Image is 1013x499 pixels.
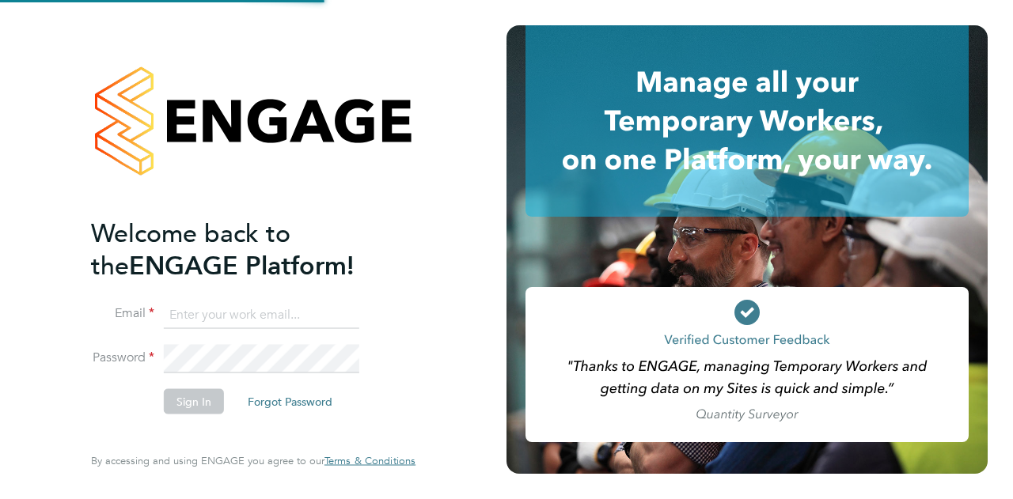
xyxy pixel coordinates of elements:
[91,305,154,322] label: Email
[164,389,224,414] button: Sign In
[91,454,415,467] span: By accessing and using ENGAGE you agree to our
[235,389,345,414] button: Forgot Password
[324,455,415,467] a: Terms & Conditions
[91,217,290,281] span: Welcome back to the
[91,217,400,282] h2: ENGAGE Platform!
[324,454,415,467] span: Terms & Conditions
[164,301,359,329] input: Enter your work email...
[91,350,154,366] label: Password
